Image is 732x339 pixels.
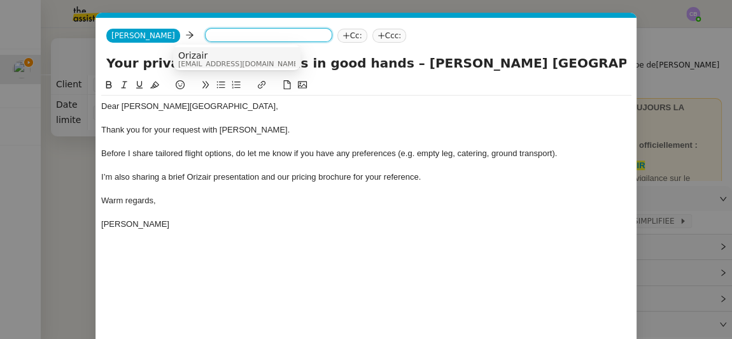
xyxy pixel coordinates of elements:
nz-tag: Ccc: [372,29,407,43]
span: Thank you for your request with [PERSON_NAME]. [101,125,290,134]
nz-option-item: Orizair [173,47,300,71]
input: Subject [106,54,626,73]
nz-tag: Cc: [337,29,367,43]
div: Dear [PERSON_NAME][GEOGRAPHIC_DATA], [101,101,631,112]
span: [PERSON_NAME] [111,31,175,40]
span: Before I share tailored flight options, do let me know if you have any preferences (e.g. empty le... [101,148,557,158]
span: [PERSON_NAME] [101,219,169,229]
span: [EMAIL_ADDRESS][DOMAIN_NAME] [178,61,300,68]
span: Orizair [178,50,300,61]
span: Warm regards, [101,196,155,205]
span: I’m also sharing a brief Orizair presentation and our pricing brochure for your reference. [101,172,421,182]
